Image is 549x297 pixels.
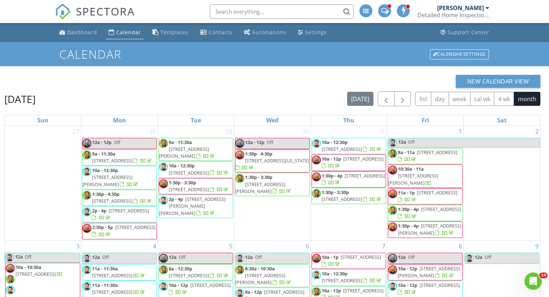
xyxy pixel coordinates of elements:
a: 1:30p - 3:30p [STREET_ADDRESS][PERSON_NAME] [235,173,310,196]
a: Saturday [496,115,508,125]
span: [STREET_ADDRESS][PERSON_NAME] [388,172,438,186]
span: 1:30p - 4p [398,222,419,229]
a: Sunday [36,115,50,125]
a: 1:30p - 4p [STREET_ADDRESS][PERSON_NAME] [388,221,463,238]
a: 1:30p - 4p [STREET_ADDRESS] [322,172,385,186]
a: 10a - 12p [STREET_ADDRESS] [159,281,233,297]
a: 8:30a - 10:30a [STREET_ADDRESS][PERSON_NAME] [235,264,310,288]
span: 1:30p - 3:30p [322,189,349,195]
span: 1:30p - 4:30p [245,150,272,157]
a: Go to July 31, 2025 [377,126,387,137]
span: [STREET_ADDRESS] [169,272,209,279]
a: 1:30p - 4:30p [STREET_ADDRESS] [82,190,157,206]
a: 1:30p - 3:30p [STREET_ADDRESS] [312,188,386,204]
div: Calendar Settings [430,49,489,59]
img: smashedpic.jpeg [159,282,168,291]
span: 2p - 4p [169,196,183,202]
span: [STREET_ADDRESS] [322,146,362,152]
img: img_3413.jpg [82,150,91,159]
img: smashedpic.jpeg [388,282,397,291]
a: 1:30p - 4p [STREET_ADDRESS] [312,171,386,188]
span: [STREET_ADDRESS] [417,189,457,196]
a: 8a - 12:30p [STREET_ADDRESS] [159,264,233,280]
a: 1:30p - 3:30p [STREET_ADDRESS] [169,179,230,193]
span: 1:30p - 3:30p [169,179,196,186]
input: Search everything... [210,4,354,19]
a: 10a - 10:30a [STREET_ADDRESS] [15,264,63,277]
img: img_3413.jpg [159,265,168,274]
a: Go to August 6, 2025 [304,240,310,252]
a: Friday [420,115,431,125]
img: img_3412.jpg [159,254,168,263]
img: smashedpic.jpeg [312,139,321,148]
span: 11a - 11:30a [92,265,118,272]
span: [STREET_ADDRESS][PERSON_NAME] [159,146,209,159]
a: 10a - 12:30p [STREET_ADDRESS] [312,138,386,154]
a: 10a - 12:30p [STREET_ADDRESS] [322,270,382,284]
a: 9a - 11:30a [STREET_ADDRESS] [92,150,153,164]
img: img_3412.jpg [82,224,91,233]
a: 10a - 12:30p [STREET_ADDRESS] [312,269,386,285]
div: Calendar [116,29,141,36]
span: 12a - 12p [245,139,264,145]
span: Off [255,254,262,260]
img: img_3412.jpg [388,265,397,274]
span: [STREET_ADDRESS] [92,198,132,204]
span: Off [408,139,415,145]
td: Go to July 29, 2025 [158,126,234,240]
div: [PERSON_NAME] [437,4,484,12]
img: smashedpic.jpeg [6,285,15,294]
a: 8a - 12:30p [STREET_ADDRESS] [169,265,230,279]
span: Off [114,139,121,145]
button: list [415,92,431,106]
span: 8a - 11a [398,149,415,156]
button: Next month [394,91,411,106]
img: smashedpic.jpeg [159,162,168,171]
span: [STREET_ADDRESS][PERSON_NAME] [235,272,285,285]
span: Off [408,254,415,260]
span: 1:30p - 4p [398,206,419,212]
a: 10a - 12p [STREET_ADDRESS] [312,154,386,171]
a: SPECTORA [55,10,135,25]
a: 10a - 12p [STREET_ADDRESS][PERSON_NAME] [388,264,463,280]
a: Calendar [106,26,144,39]
img: smashedpic.jpeg [82,207,91,216]
img: img_3413.jpg [235,174,244,183]
a: Go to August 8, 2025 [457,240,463,252]
span: 12a - 12p [92,139,112,145]
a: 1:30p - 4:30p [STREET_ADDRESS][US_STATE] [235,150,309,171]
a: 11a - 11:30a [STREET_ADDRESS] [82,281,157,297]
a: Go to July 28, 2025 [148,126,158,137]
span: 12a [475,254,482,260]
span: 12a [92,254,100,260]
span: 10:30a - 11a [398,166,424,172]
div: Support Center [448,29,490,36]
span: [STREET_ADDRESS] [419,282,460,288]
img: img_3413.jpg [82,191,91,200]
span: [STREET_ADDRESS] [92,157,132,164]
td: Go to July 30, 2025 [234,126,311,240]
a: 11a - 1p [STREET_ADDRESS] [388,188,463,204]
a: Dashboard [56,26,100,39]
span: 10a - 12p [322,156,341,162]
a: 2p - 4p [STREET_ADDRESS] [82,206,157,222]
span: 11a - 1p [398,189,415,196]
span: 10a - 12p [398,265,417,272]
span: [STREET_ADDRESS] [190,282,231,288]
button: week [449,92,471,106]
a: 2p - 4p [STREET_ADDRESS][PERSON_NAME][PERSON_NAME] [159,195,233,218]
span: 9a - 12p [245,289,262,295]
a: Automations (Advanced) [241,26,289,39]
img: The Best Home Inspection Software - Spectora [55,4,71,19]
img: smashedpic.jpeg [312,270,321,279]
img: img_3413.jpg [312,287,321,296]
a: 2p - 4p [STREET_ADDRESS][PERSON_NAME][PERSON_NAME] [159,196,226,216]
span: 10a - 12p [322,287,341,294]
a: Wednesday [265,115,280,125]
span: [STREET_ADDRESS] [15,271,56,277]
button: cal wk [470,92,495,106]
span: 10a - 12:30p [322,270,348,277]
a: Settings [295,26,330,39]
a: 1:30p - 3:30p [STREET_ADDRESS] [322,189,382,202]
img: img_3412.jpg [388,166,397,175]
